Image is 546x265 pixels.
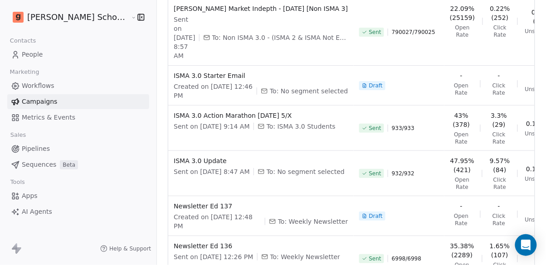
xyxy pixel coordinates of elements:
[369,125,381,132] span: Sent
[174,15,195,60] span: Sent on [DATE] 8:57 AM
[174,252,253,261] span: Sent on [DATE] 12:26 PM
[109,245,151,252] span: Help & Support
[490,176,510,191] span: Click Rate
[450,212,473,227] span: Open Rate
[22,191,38,201] span: Apps
[6,65,43,79] span: Marketing
[27,11,129,23] span: [PERSON_NAME] School of Finance LLP
[392,125,414,132] span: 933 / 933
[22,160,56,169] span: Sequences
[460,202,463,211] span: -
[6,34,40,48] span: Contacts
[450,241,475,260] span: 35.38% (2289)
[488,131,510,145] span: Click Rate
[22,144,50,154] span: Pipelines
[270,252,341,261] span: To: Weekly Newsletter
[450,111,473,129] span: 43% (378)
[392,29,435,36] span: 790027 / 790025
[490,24,510,39] span: Click Rate
[60,160,78,169] span: Beta
[489,241,510,260] span: 1.65% (107)
[212,33,348,42] span: To: Non ISMA 3.0 - (ISMA 2 & ISMA Not Enrolled)
[450,82,473,96] span: Open Rate
[174,122,250,131] span: Sent on [DATE] 9:14 AM
[450,156,475,174] span: 47.95% (421)
[174,82,253,100] span: Created on [DATE] 12:46 PM
[450,131,473,145] span: Open Rate
[450,4,475,22] span: 22.09% (25159)
[174,156,348,165] span: ISMA 3.0 Update
[7,94,149,109] a: Campaigns
[100,245,151,252] a: Help & Support
[267,167,345,176] span: To: No segment selected
[369,82,383,89] span: Draft
[7,78,149,93] a: Workflows
[6,128,30,142] span: Sales
[498,71,500,80] span: -
[174,167,250,176] span: Sent on [DATE] 8:47 AM
[270,87,348,96] span: To: No segment selected
[174,4,348,13] span: [PERSON_NAME] Market Indepth - [DATE] [Non ISMA 3]
[13,12,24,23] img: Goela%20School%20Logos%20(4).png
[174,71,348,80] span: ISMA 3.0 Starter Email
[392,255,421,262] span: 6998 / 6998
[490,4,510,22] span: 0.22% (252)
[22,97,57,106] span: Campaigns
[22,81,54,91] span: Workflows
[7,204,149,219] a: AI Agents
[450,24,475,39] span: Open Rate
[6,175,29,189] span: Tools
[369,29,381,36] span: Sent
[369,170,381,177] span: Sent
[7,188,149,203] a: Apps
[450,176,475,191] span: Open Rate
[22,207,52,217] span: AI Agents
[22,113,75,122] span: Metrics & Events
[460,71,463,80] span: -
[174,111,348,120] span: ISMA 3.0 Action Marathon [DATE] 5/X
[498,202,500,211] span: -
[174,241,348,251] span: Newsletter Ed 136
[488,82,510,96] span: Click Rate
[392,170,414,177] span: 932 / 932
[515,234,537,256] div: Open Intercom Messenger
[7,141,149,156] a: Pipelines
[267,122,336,131] span: To: ISMA 3.0 Students
[11,10,124,25] button: [PERSON_NAME] School of Finance LLP
[7,157,149,172] a: SequencesBeta
[488,212,510,227] span: Click Rate
[488,111,510,129] span: 3.3% (29)
[369,255,381,262] span: Sent
[278,217,348,226] span: To: Weekly Newsletter
[22,50,43,59] span: People
[7,110,149,125] a: Metrics & Events
[174,202,348,211] span: Newsletter Ed 137
[174,212,261,231] span: Created on [DATE] 12:48 PM
[369,212,383,220] span: Draft
[490,156,510,174] span: 9.57% (84)
[7,47,149,62] a: People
